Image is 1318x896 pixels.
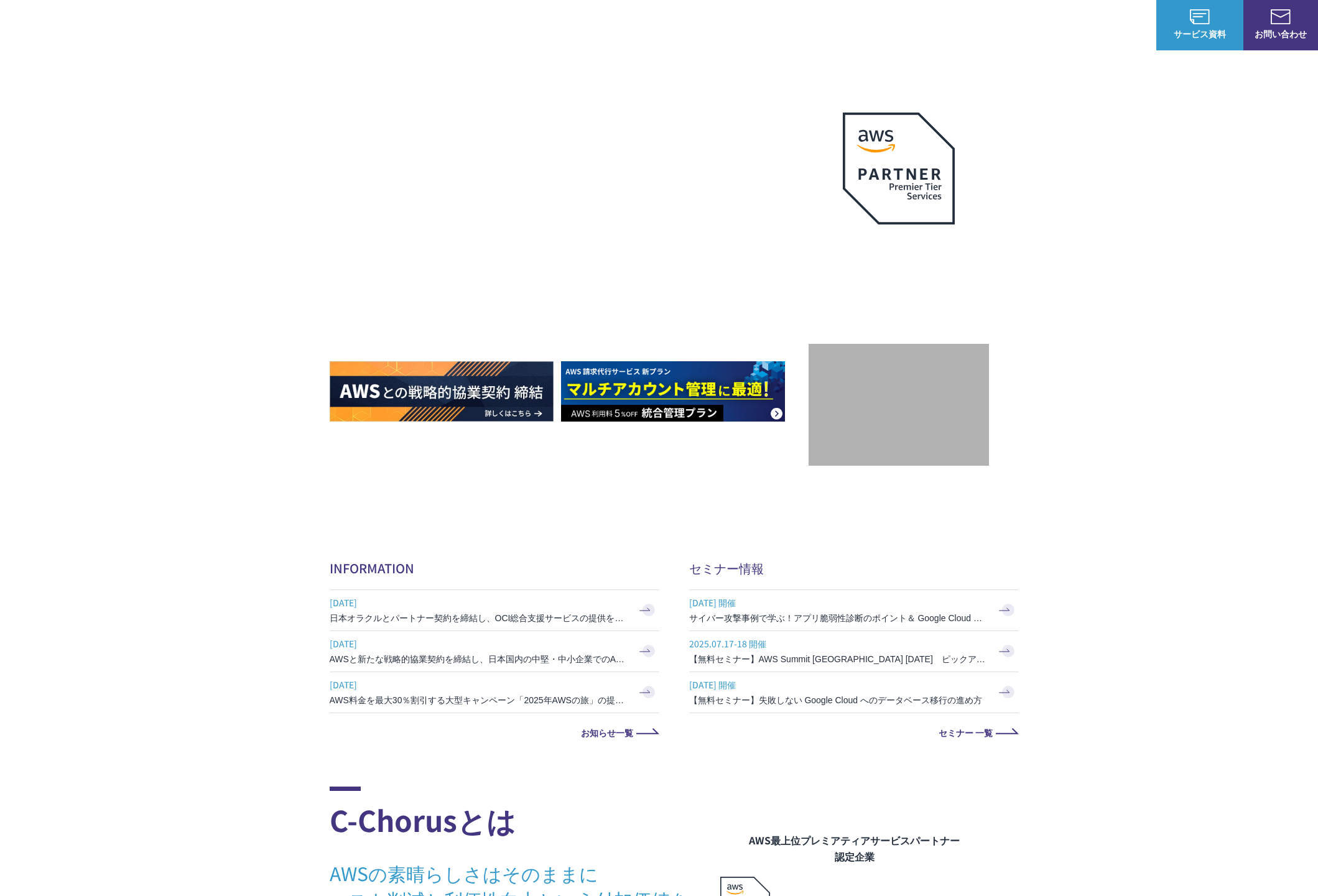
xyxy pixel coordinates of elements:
p: 最上位プレミアティア サービスパートナー [828,239,970,287]
img: お問い合わせ [1271,9,1291,24]
span: 2025.07.17-18 開催 [689,634,988,653]
a: お知らせ一覧 [330,728,659,737]
p: サービス [781,19,828,32]
h3: 日本オラクルとパートナー契約を締結し、OCI総合支援サービスの提供を開始 [330,612,628,624]
h2: セミナー情報 [689,559,1019,577]
img: AWS請求代行サービス 統合管理プラン [561,361,785,422]
img: AWS総合支援サービス C-Chorus サービス資料 [1190,9,1210,24]
a: [DATE] AWS料金を最大30％割引する大型キャンペーン「2025年AWSの旅」の提供を開始 [330,672,659,713]
a: セミナー 一覧 [689,728,1019,737]
span: [DATE] [330,675,628,694]
img: AWSとの戦略的協業契約 締結 [330,361,554,422]
span: [DATE] [330,593,628,612]
h3: AWSと新たな戦略的協業契約を締結し、日本国内の中堅・中小企業でのAWS活用を加速 [330,653,628,665]
span: お問い合わせ [1243,27,1318,40]
h3: 【無料セミナー】AWS Summit [GEOGRAPHIC_DATA] [DATE] ピックアップセッション [689,653,988,665]
h2: INFORMATION [330,559,659,577]
a: ログイン [1109,19,1144,32]
img: AWSプレミアティアサービスパートナー [843,113,955,224]
h3: サイバー攻撃事例で学ぶ！アプリ脆弱性診断のポイント＆ Google Cloud セキュリティ対策 [689,612,988,624]
p: 業種別ソリューション [853,19,952,32]
h3: 【無料セミナー】失敗しない Google Cloud へのデータベース移行の進め方 [689,694,988,706]
p: 強み [726,19,756,32]
a: AWS総合支援サービス C-Chorus NHN テコラスAWS総合支援サービス [19,10,233,40]
span: [DATE] [330,634,628,653]
a: [DATE] 開催 【無料セミナー】失敗しない Google Cloud へのデータベース移行の進め方 [689,672,1019,713]
h3: AWS料金を最大30％割引する大型キャンペーン「2025年AWSの旅」の提供を開始 [330,694,628,706]
figcaption: AWS最上位プレミアティアサービスパートナー 認定企業 [720,832,989,864]
h2: C-Chorusとは [330,787,720,841]
p: AWSの導入からコスト削減、 構成・運用の最適化からデータ活用まで 規模や業種業態を問わない マネージドサービスで [330,137,809,192]
span: NHN テコラス AWS総合支援サービス [143,12,233,38]
img: 契約件数 [833,363,964,453]
p: ナレッジ [1037,19,1084,32]
span: [DATE] 開催 [689,593,988,612]
a: [DATE] AWSと新たな戦略的協業契約を締結し、日本国内の中堅・中小企業でのAWS活用を加速 [330,631,659,672]
a: 導入事例 [977,19,1012,32]
a: [DATE] 開催 サイバー攻撃事例で学ぶ！アプリ脆弱性診断のポイント＆ Google Cloud セキュリティ対策 [689,590,1019,630]
h1: AWS ジャーニーの 成功を実現 [330,205,809,324]
a: 2025.07.17-18 開催 【無料セミナー】AWS Summit [GEOGRAPHIC_DATA] [DATE] ピックアップセッション [689,631,1019,672]
em: AWS [884,239,912,257]
a: [DATE] 日本オラクルとパートナー契約を締結し、OCI総合支援サービスの提供を開始 [330,590,659,630]
span: サービス資料 [1156,27,1243,40]
span: [DATE] 開催 [689,675,988,694]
